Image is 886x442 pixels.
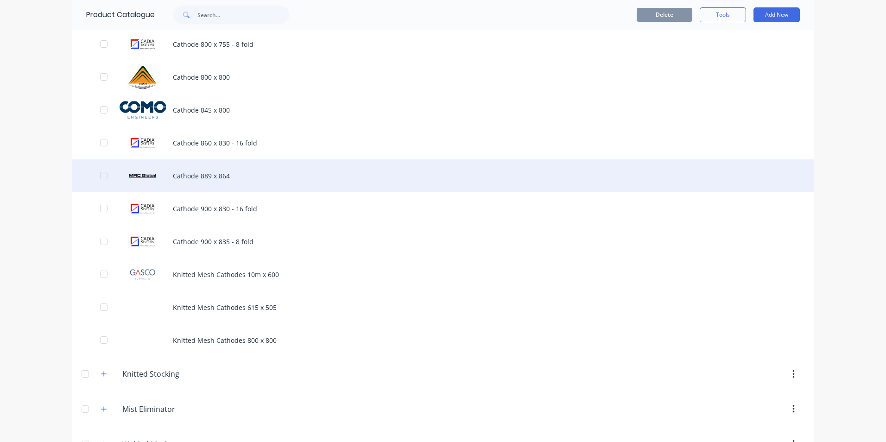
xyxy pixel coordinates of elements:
[72,159,814,192] div: Cathode 889 x 864Cathode 889 x 864
[72,28,814,61] div: Cathode 800 x 755 - 8 foldCathode 800 x 755 - 8 fold
[72,126,814,159] div: Cathode 860 x 830 - 16 foldCathode 860 x 830 - 16 fold
[637,8,692,22] button: Delete
[122,368,232,379] input: Enter category name
[753,7,800,22] button: Add New
[72,324,814,357] div: Knitted Mesh Cathodes 800 x 800
[72,225,814,258] div: Cathode 900 x 835 - 8 foldCathode 900 x 835 - 8 fold
[72,258,814,291] div: Knitted Mesh Cathodes 10m x 600Knitted Mesh Cathodes 10m x 600
[72,291,814,324] div: Knitted Mesh Cathodes 615 x 505
[72,94,814,126] div: Cathode 845 x 800Cathode 845 x 800
[197,6,289,24] input: Search...
[700,7,746,22] button: Tools
[72,192,814,225] div: Cathode 900 x 830 - 16 foldCathode 900 x 830 - 16 fold
[122,404,232,415] input: Enter category name
[72,61,814,94] div: Cathode 800 x 800Cathode 800 x 800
